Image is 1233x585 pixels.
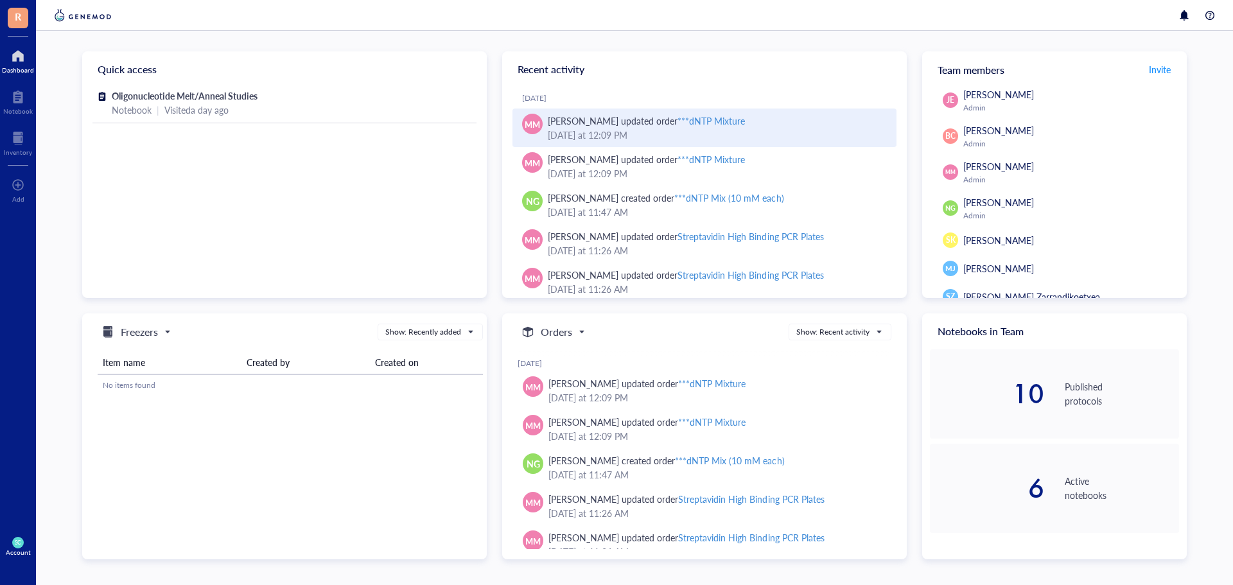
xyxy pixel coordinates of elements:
[15,8,21,24] span: R
[945,168,955,177] span: MM
[548,506,881,520] div: [DATE] at 11:26 AM
[2,46,34,74] a: Dashboard
[678,268,823,281] div: Streptavidin High Binding PCR Plates
[3,107,33,115] div: Notebook
[678,230,823,243] div: Streptavidin High Binding PCR Plates
[121,324,158,340] h5: Freezers
[930,475,1044,501] div: 6
[548,243,886,258] div: [DATE] at 11:26 AM
[548,415,746,429] div: [PERSON_NAME] updated order
[512,147,896,186] a: MM[PERSON_NAME] updated order***dNTP Mixture[DATE] at 12:09 PM
[518,410,891,448] a: MM[PERSON_NAME] updated order***dNTP Mixture[DATE] at 12:09 PM
[678,493,824,505] div: Streptavidin High Binding PCR Plates
[1149,63,1171,76] span: Invite
[947,94,954,106] span: JE
[51,8,114,23] img: genemod-logo
[518,371,891,410] a: MM[PERSON_NAME] updated order***dNTP Mixture[DATE] at 12:09 PM
[930,381,1044,406] div: 10
[512,224,896,263] a: MM[PERSON_NAME] updated orderStreptavidin High Binding PCR Plates[DATE] at 11:26 AM
[518,525,891,564] a: MM[PERSON_NAME] updated orderStreptavidin High Binding PCR Plates[DATE] at 11:26 AM
[241,351,370,374] th: Created by
[963,234,1034,247] span: [PERSON_NAME]
[674,191,783,204] div: ***dNTP Mix (10 mM each)
[525,233,540,246] span: MM
[548,429,881,443] div: [DATE] at 12:09 PM
[963,196,1034,209] span: [PERSON_NAME]
[525,156,540,169] span: MM
[4,128,32,156] a: Inventory
[512,186,896,224] a: NG[PERSON_NAME] created order***dNTP Mix (10 mM each)[DATE] at 11:47 AM
[3,87,33,115] a: Notebook
[15,539,21,546] span: SC
[518,358,891,369] div: [DATE]
[541,324,572,340] h5: Orders
[548,376,746,390] div: [PERSON_NAME] updated order
[512,109,896,147] a: MM[PERSON_NAME] updated order***dNTP Mixture[DATE] at 12:09 PM
[548,268,824,282] div: [PERSON_NAME] updated order
[796,326,870,338] div: Show: Recent activity
[548,152,745,166] div: [PERSON_NAME] updated order
[675,454,784,467] div: ***dNTP Mix (10 mM each)
[502,51,907,87] div: Recent activity
[112,89,258,102] span: Oligonucleotide Melt/Anneal Studies
[4,148,32,156] div: Inventory
[82,51,487,87] div: Quick access
[548,205,886,219] div: [DATE] at 11:47 AM
[512,263,896,301] a: MM[PERSON_NAME] updated orderStreptavidin High Binding PCR Plates[DATE] at 11:26 AM
[548,229,824,243] div: [PERSON_NAME] updated order
[1148,59,1171,80] button: Invite
[678,415,746,428] div: ***dNTP Mixture
[164,103,229,117] div: Visited a day ago
[527,457,540,471] span: NG
[548,390,881,405] div: [DATE] at 12:09 PM
[922,313,1187,349] div: Notebooks in Team
[103,380,478,391] div: No items found
[963,103,1174,113] div: Admin
[112,103,152,117] div: Notebook
[963,160,1034,173] span: [PERSON_NAME]
[678,377,746,390] div: ***dNTP Mixture
[922,51,1187,87] div: Team members
[370,351,483,374] th: Created on
[548,191,784,205] div: [PERSON_NAME] created order
[548,492,825,506] div: [PERSON_NAME] updated order
[525,380,541,392] span: MM
[526,194,539,208] span: NG
[963,124,1034,137] span: [PERSON_NAME]
[157,103,159,117] div: |
[1065,474,1179,502] div: Active notebooks
[963,262,1034,275] span: [PERSON_NAME]
[548,114,745,128] div: [PERSON_NAME] updated order
[2,66,34,74] div: Dashboard
[548,166,886,180] div: [DATE] at 12:09 PM
[525,418,541,431] span: MM
[518,448,891,487] a: NG[PERSON_NAME] created order***dNTP Mix (10 mM each)[DATE] at 11:47 AM
[522,93,896,103] div: [DATE]
[525,118,540,130] span: MM
[678,114,745,127] div: ***dNTP Mixture
[963,175,1174,185] div: Admin
[385,326,461,338] div: Show: Recently added
[946,291,955,302] span: SZ
[548,128,886,142] div: [DATE] at 12:09 PM
[963,88,1034,101] span: [PERSON_NAME]
[518,487,891,525] a: MM[PERSON_NAME] updated orderStreptavidin High Binding PCR Plates[DATE] at 11:26 AM
[945,203,956,213] span: NG
[12,195,24,203] div: Add
[548,467,881,482] div: [DATE] at 11:47 AM
[525,495,541,508] span: MM
[963,290,1100,303] span: [PERSON_NAME] Zarrandikoetxea
[945,263,955,274] span: MJ
[548,453,785,467] div: [PERSON_NAME] created order
[525,272,540,284] span: MM
[946,234,956,246] span: SK
[98,351,241,374] th: Item name
[678,153,745,166] div: ***dNTP Mixture
[963,211,1174,221] div: Admin
[963,139,1174,149] div: Admin
[1065,380,1179,408] div: Published protocols
[945,130,956,142] span: BC
[6,548,31,556] div: Account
